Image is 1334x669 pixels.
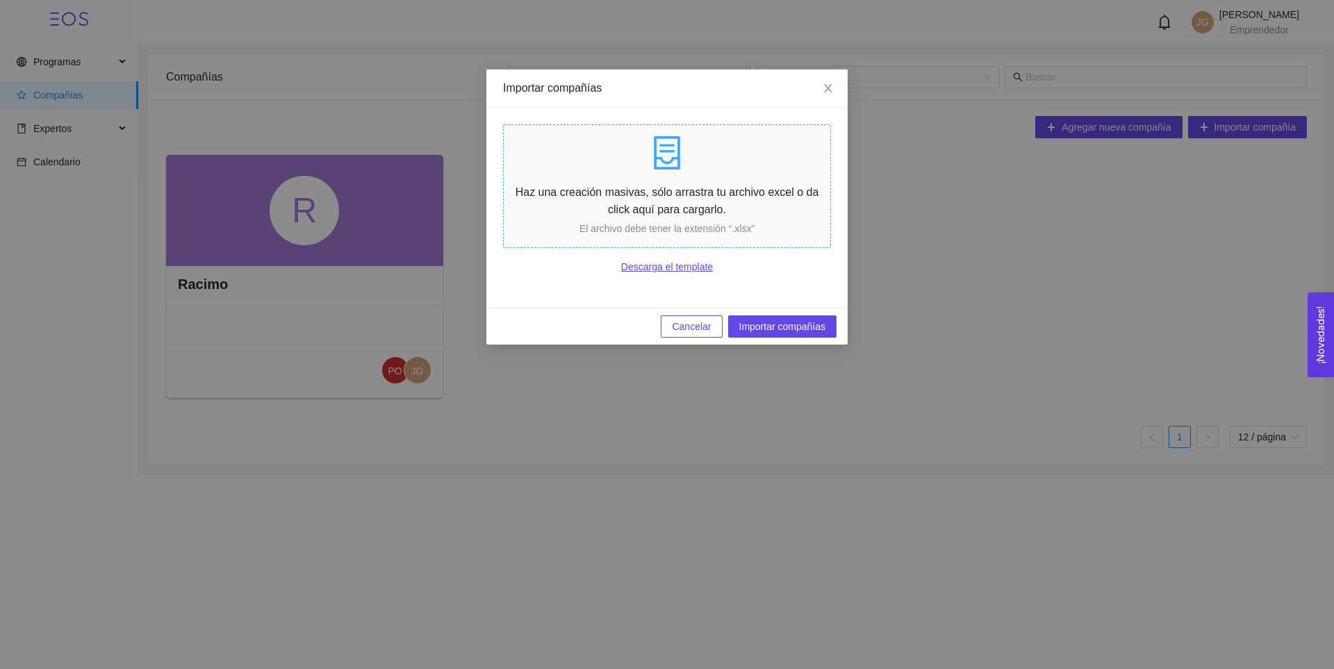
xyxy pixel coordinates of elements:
[661,315,722,338] button: Cancelar
[504,221,830,236] p: El archivo debe tener la extensión “.xlsx”
[823,83,834,94] span: close
[504,125,830,247] span: containerHaz una creación masivas, sólo arrastra tu archivo excel o da click aquí para cargarlo.E...
[739,319,826,334] span: Importar compañías
[650,136,684,170] span: container
[728,315,837,338] button: Importar compañías
[503,259,831,274] a: Descarga el template
[504,183,830,218] p: Haz una creación masivas, sólo arrastra tu archivo excel o da click aquí para cargarlo.
[503,81,831,96] div: Importar compañías
[809,69,848,108] button: Close
[672,319,711,334] span: Cancelar
[1308,292,1334,377] button: Open Feedback Widget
